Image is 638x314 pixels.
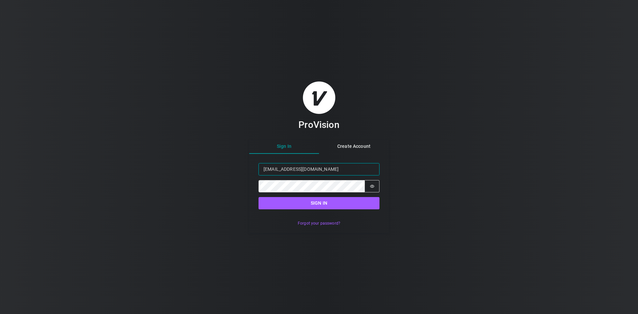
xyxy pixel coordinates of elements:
[294,219,344,228] button: Forgot your password?
[259,163,379,175] input: Email
[249,139,319,154] button: Sign In
[259,197,379,209] button: Sign in
[298,119,339,131] h3: ProVision
[319,139,389,154] button: Create Account
[365,180,379,192] button: Show password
